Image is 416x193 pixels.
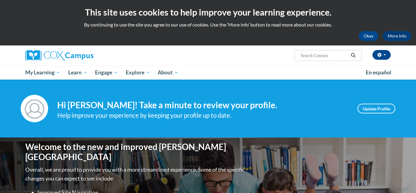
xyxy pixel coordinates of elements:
a: Update Profile [358,104,395,113]
span: Explore [126,69,150,76]
a: About [154,66,183,80]
button: Account Settings [372,50,391,60]
img: Profile Image [21,95,48,122]
a: My Learning [21,66,64,80]
a: Engage [91,66,122,80]
span: Engage [95,69,118,76]
div: Help improve your experience by keeping your profile up to date. [57,110,348,120]
h4: Hi [PERSON_NAME]! Take a minute to review your profile. [57,100,348,110]
a: En español [362,66,395,79]
span: About [158,69,178,76]
div: Main menu [16,66,400,80]
span: My Learning [25,69,60,76]
a: More Info [383,31,411,41]
span: En español [366,69,391,76]
h2: This site uses cookies to help improve your learning experience. [5,6,411,18]
p: Overall, we are proud to provide you with a more streamlined experience. Some of the specific cha... [25,165,246,183]
iframe: Button to launch messaging window [392,169,411,188]
input: Search Courses [300,52,349,59]
button: Search [349,52,358,59]
a: Explore [122,66,154,80]
a: Learn [64,66,91,80]
img: Cox Campus [25,50,93,61]
span: Learn [68,69,87,76]
p: By continuing to use the site you agree to our use of cookies. Use the ‘More info’ button to read... [5,21,411,28]
h1: Welcome to the new and improved [PERSON_NAME][GEOGRAPHIC_DATA] [25,142,246,162]
a: Cox Campus [25,50,141,61]
button: Okay [359,31,378,41]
